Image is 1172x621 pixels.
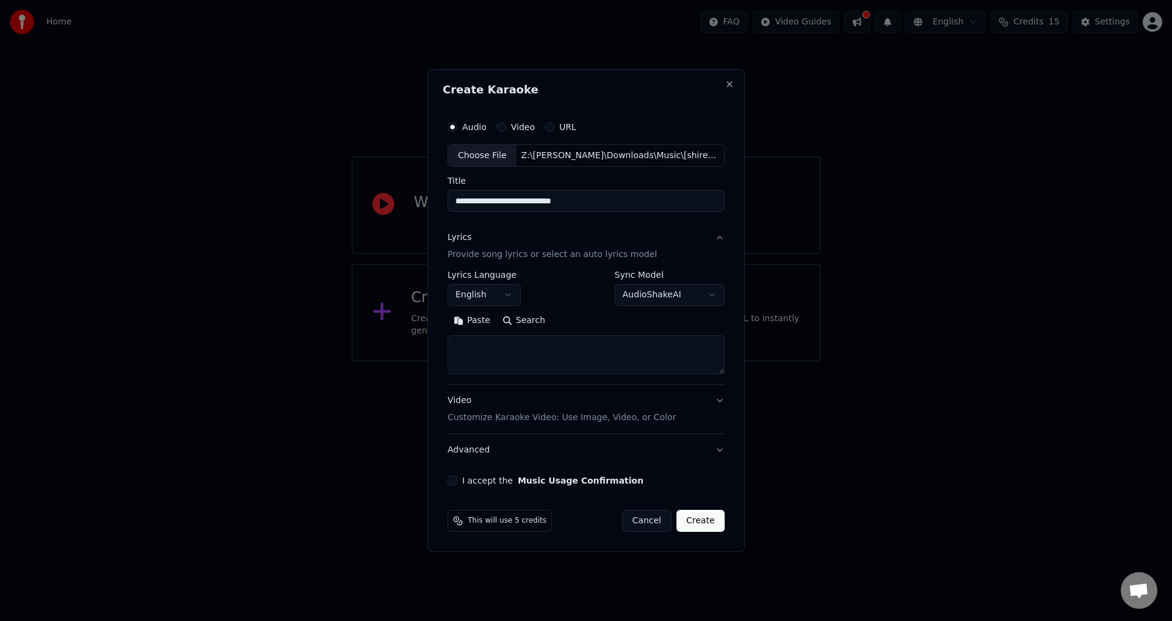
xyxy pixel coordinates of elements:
button: LyricsProvide song lyrics or select an auto lyrics model [447,222,725,271]
div: Lyrics [447,232,471,244]
div: Video [447,395,676,424]
button: Paste [447,311,496,331]
p: Provide song lyrics or select an auto lyrics model [447,249,657,261]
label: URL [559,123,576,131]
button: Cancel [622,510,671,532]
h2: Create Karaoke [443,84,729,95]
button: Advanced [447,434,725,466]
button: I accept the [518,476,643,485]
div: Z:\[PERSON_NAME]\Downloads\Music\[shirebound - Topic] Pahintulot.mp3 [516,150,724,162]
button: VideoCustomize Karaoke Video: Use Image, Video, or Color [447,385,725,434]
button: Search [496,311,551,331]
div: Choose File [448,145,516,167]
div: LyricsProvide song lyrics or select an auto lyrics model [447,271,725,385]
label: Sync Model [615,271,725,280]
label: Lyrics Language [447,271,521,280]
button: Create [676,510,725,532]
label: Title [447,177,725,186]
label: Audio [462,123,487,131]
label: Video [511,123,535,131]
label: I accept the [462,476,643,485]
span: This will use 5 credits [468,516,546,526]
p: Customize Karaoke Video: Use Image, Video, or Color [447,412,676,424]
